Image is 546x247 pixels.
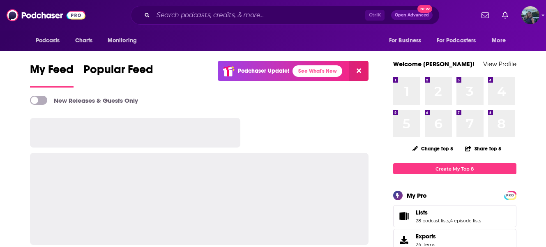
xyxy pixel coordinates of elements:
a: 4 episode lists [450,218,481,224]
a: Show notifications dropdown [499,8,511,22]
span: , [449,218,450,224]
span: Lists [416,209,428,216]
a: Lists [396,210,412,222]
span: Lists [393,205,516,227]
a: Create My Top 8 [393,163,516,174]
button: Show profile menu [521,6,539,24]
span: My Feed [30,62,74,81]
a: Popular Feed [83,62,153,88]
button: Change Top 8 [408,143,458,154]
a: View Profile [483,60,516,68]
a: Charts [70,33,98,48]
span: Open Advanced [395,13,429,17]
a: Show notifications dropdown [478,8,492,22]
button: open menu [431,33,488,48]
button: open menu [486,33,516,48]
p: Podchaser Update! [238,67,289,74]
span: Podcasts [36,35,60,46]
button: Share Top 8 [465,141,502,157]
div: Search podcasts, credits, & more... [131,6,440,25]
input: Search podcasts, credits, & more... [153,9,365,22]
button: Open AdvancedNew [391,10,433,20]
span: Popular Feed [83,62,153,81]
span: Exports [396,234,412,246]
a: 28 podcast lists [416,218,449,224]
span: Monitoring [108,35,137,46]
img: Podchaser - Follow, Share and Rate Podcasts [7,7,85,23]
a: Welcome [PERSON_NAME]! [393,60,475,68]
a: Lists [416,209,481,216]
span: Exports [416,233,436,240]
span: More [492,35,506,46]
span: Charts [75,35,93,46]
img: User Profile [521,6,539,24]
a: New Releases & Guests Only [30,96,138,105]
button: open menu [102,33,147,48]
a: My Feed [30,62,74,88]
span: Ctrl K [365,10,385,21]
button: open menu [30,33,71,48]
button: open menu [383,33,432,48]
div: My Pro [407,192,427,199]
a: PRO [505,192,515,198]
span: For Business [389,35,422,46]
span: New [417,5,432,13]
span: Logged in as kelli0108 [521,6,539,24]
span: For Podcasters [437,35,476,46]
a: See What's New [293,65,342,77]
